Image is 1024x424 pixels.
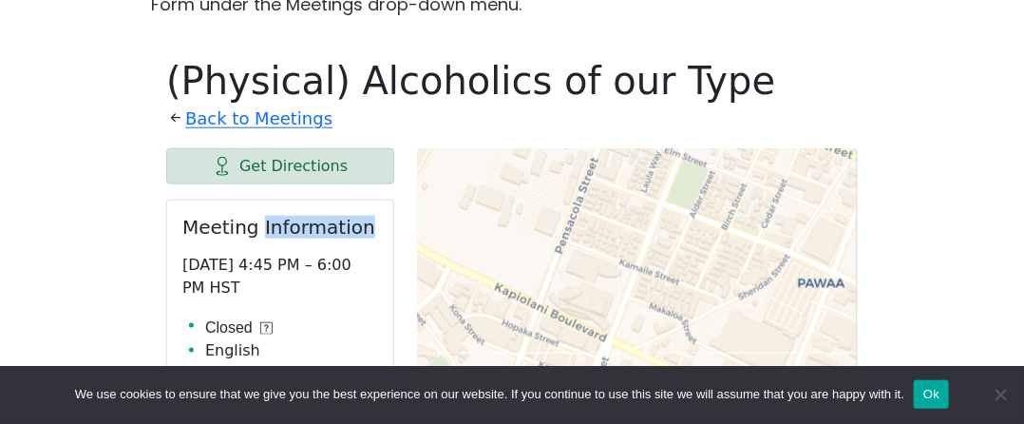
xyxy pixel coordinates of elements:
span: We use cookies to ensure that we give you the best experience on our website. If you continue to ... [75,385,904,404]
p: [DATE] 4:45 PM – 6:00 PM HST [182,254,378,299]
li: In-person [205,362,378,385]
button: Closed [205,317,273,339]
button: Ok [914,380,949,409]
span: No [991,385,1010,404]
a: Get Directions [166,148,394,184]
a: Back to Meetings [185,104,332,134]
h1: (Physical) Alcoholics of our Type [166,58,858,104]
span: Closed [205,317,253,339]
h2: Meeting Information [182,216,378,239]
li: English [205,339,378,362]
